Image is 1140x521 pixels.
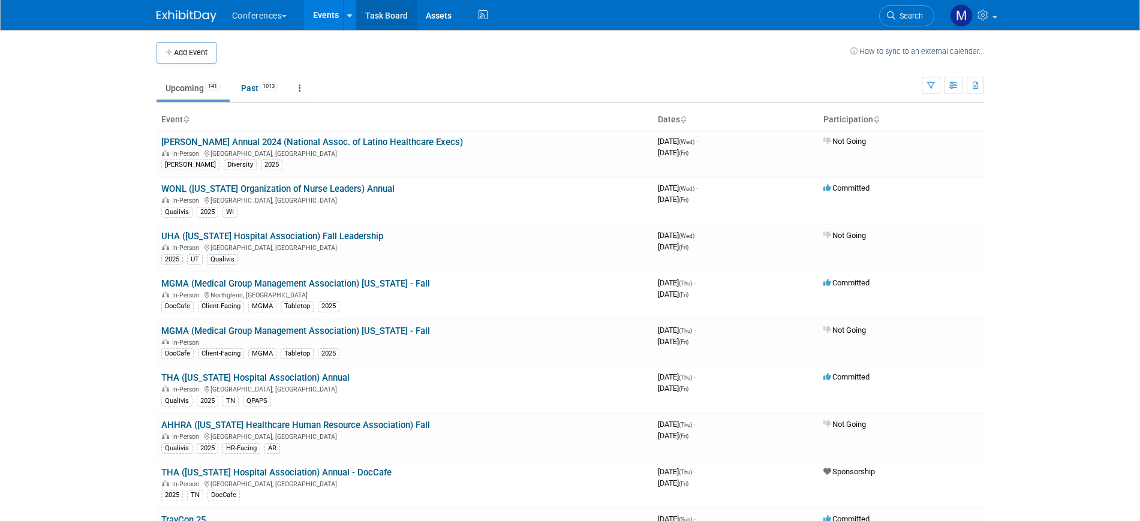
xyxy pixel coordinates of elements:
[679,291,688,298] span: (Fri)
[950,4,973,27] img: Marygrace LeGros
[161,372,350,383] a: THA ([US_STATE] Hospital Association) Annual
[658,372,696,381] span: [DATE]
[157,10,216,22] img: ExhibitDay
[161,148,648,158] div: [GEOGRAPHIC_DATA], [GEOGRAPHIC_DATA]
[281,301,314,312] div: Tabletop
[161,467,392,478] a: THA ([US_STATE] Hospital Association) Annual - DocCafe
[161,490,183,501] div: 2025
[658,337,688,346] span: [DATE]
[658,431,688,440] span: [DATE]
[679,480,688,487] span: (Fri)
[679,374,692,381] span: (Thu)
[823,278,870,287] span: Committed
[207,254,238,265] div: Qualivis
[658,148,688,157] span: [DATE]
[198,348,244,359] div: Client-Facing
[157,42,216,64] button: Add Event
[819,110,984,130] th: Participation
[161,278,430,289] a: MGMA (Medical Group Management Association) [US_STATE] - Fall
[172,244,203,252] span: In-Person
[161,348,194,359] div: DocCafe
[679,327,692,334] span: (Thu)
[895,11,923,20] span: Search
[679,185,694,192] span: (Wed)
[161,384,648,393] div: [GEOGRAPHIC_DATA], [GEOGRAPHIC_DATA]
[187,490,203,501] div: TN
[679,339,688,345] span: (Fri)
[694,420,696,429] span: -
[264,443,280,454] div: AR
[694,278,696,287] span: -
[161,159,219,170] div: [PERSON_NAME]
[318,348,339,359] div: 2025
[823,467,875,476] span: Sponsorship
[261,159,282,170] div: 2025
[823,137,866,146] span: Not Going
[161,231,383,242] a: UHA ([US_STATE] Hospital Association) Fall Leadership
[183,115,189,124] a: Sort by Event Name
[161,431,648,441] div: [GEOGRAPHIC_DATA], [GEOGRAPHIC_DATA]
[204,82,221,91] span: 141
[658,242,688,251] span: [DATE]
[823,183,870,192] span: Committed
[658,278,696,287] span: [DATE]
[197,396,218,406] div: 2025
[243,396,271,406] div: QPAPS
[222,207,237,218] div: WI
[162,291,169,297] img: In-Person Event
[162,339,169,345] img: In-Person Event
[161,326,430,336] a: MGMA (Medical Group Management Association) [US_STATE] - Fall
[161,137,463,147] a: [PERSON_NAME] Annual 2024 (National Assoc. of Latino Healthcare Execs)
[259,82,278,91] span: 1013
[161,478,648,488] div: [GEOGRAPHIC_DATA], [GEOGRAPHIC_DATA]
[696,137,698,146] span: -
[879,5,934,26] a: Search
[187,254,203,265] div: UT
[694,326,696,335] span: -
[658,231,698,240] span: [DATE]
[157,110,653,130] th: Event
[207,490,240,501] div: DocCafe
[172,197,203,204] span: In-Person
[823,326,866,335] span: Not Going
[172,339,203,347] span: In-Person
[653,110,819,130] th: Dates
[162,244,169,250] img: In-Person Event
[222,396,239,406] div: TN
[197,207,218,218] div: 2025
[658,467,696,476] span: [DATE]
[162,197,169,203] img: In-Person Event
[162,150,169,156] img: In-Person Event
[679,197,688,203] span: (Fri)
[823,420,866,429] span: Not Going
[679,421,692,428] span: (Thu)
[161,207,192,218] div: Qualivis
[658,420,696,429] span: [DATE]
[161,420,430,430] a: AHHRA ([US_STATE] Healthcare Human Resource Association) Fall
[172,291,203,299] span: In-Person
[696,231,698,240] span: -
[232,77,287,100] a: Past1013
[658,478,688,487] span: [DATE]
[679,244,688,251] span: (Fri)
[679,386,688,392] span: (Fri)
[679,280,692,287] span: (Thu)
[679,433,688,439] span: (Fri)
[157,77,230,100] a: Upcoming141
[658,384,688,393] span: [DATE]
[823,231,866,240] span: Not Going
[161,254,183,265] div: 2025
[161,195,648,204] div: [GEOGRAPHIC_DATA], [GEOGRAPHIC_DATA]
[658,290,688,299] span: [DATE]
[172,150,203,158] span: In-Person
[658,137,698,146] span: [DATE]
[161,396,192,406] div: Qualivis
[162,433,169,439] img: In-Person Event
[161,443,192,454] div: Qualivis
[222,443,260,454] div: HR-Facing
[694,372,696,381] span: -
[823,372,870,381] span: Committed
[248,348,276,359] div: MGMA
[161,242,648,252] div: [GEOGRAPHIC_DATA], [GEOGRAPHIC_DATA]
[850,47,984,56] a: How to sync to an external calendar...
